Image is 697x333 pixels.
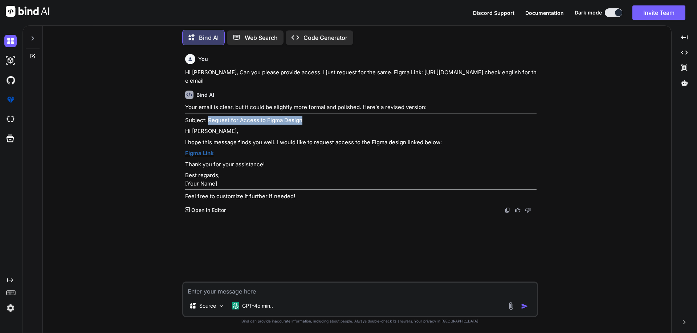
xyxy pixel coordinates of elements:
img: darkChat [4,35,17,47]
img: premium [4,93,17,106]
img: darkAi-studio [4,54,17,67]
p: Source [199,302,216,309]
p: Best regards, [Your Name] [185,171,537,188]
img: Pick Models [218,303,224,309]
img: attachment [507,302,515,310]
img: settings [4,302,17,314]
p: Code Generator [303,33,347,42]
img: icon [521,303,528,310]
h6: Bind AI [196,91,214,99]
p: Bind can provide inaccurate information, including about people. Always double-check its answers.... [182,319,538,324]
img: dislike [525,207,531,213]
p: Feel free to customize it further if needed! [185,192,537,201]
p: Hi [PERSON_NAME], Can you please provide access. I just request for the same. Figma Link: [URL][D... [185,68,537,85]
img: cloudideIcon [4,113,17,125]
span: Discord Support [473,10,514,16]
p: Hi [PERSON_NAME], [185,127,537,136]
img: GPT-4o mini [232,302,239,309]
img: copy [505,207,510,213]
a: Figma Link [185,150,214,157]
img: like [515,207,521,213]
img: githubDark [4,74,17,86]
span: Dark mode [575,9,602,16]
button: Discord Support [473,9,514,17]
h6: You [198,55,208,63]
button: Invite Team [632,5,685,20]
p: Bind AI [199,33,219,42]
p: Web Search [245,33,278,42]
button: Documentation [525,9,564,17]
p: Thank you for your assistance! [185,161,537,169]
p: I hope this message finds you well. I would like to request access to the Figma design linked below: [185,138,537,147]
p: Open in Editor [191,207,226,214]
p: Subject: Request for Access to Figma Design [185,116,537,125]
p: GPT-4o min.. [242,302,273,309]
img: Bind AI [6,6,49,17]
span: Documentation [525,10,564,16]
p: Your email is clear, but it could be slightly more formal and polished. Here’s a revised version: [185,103,537,112]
